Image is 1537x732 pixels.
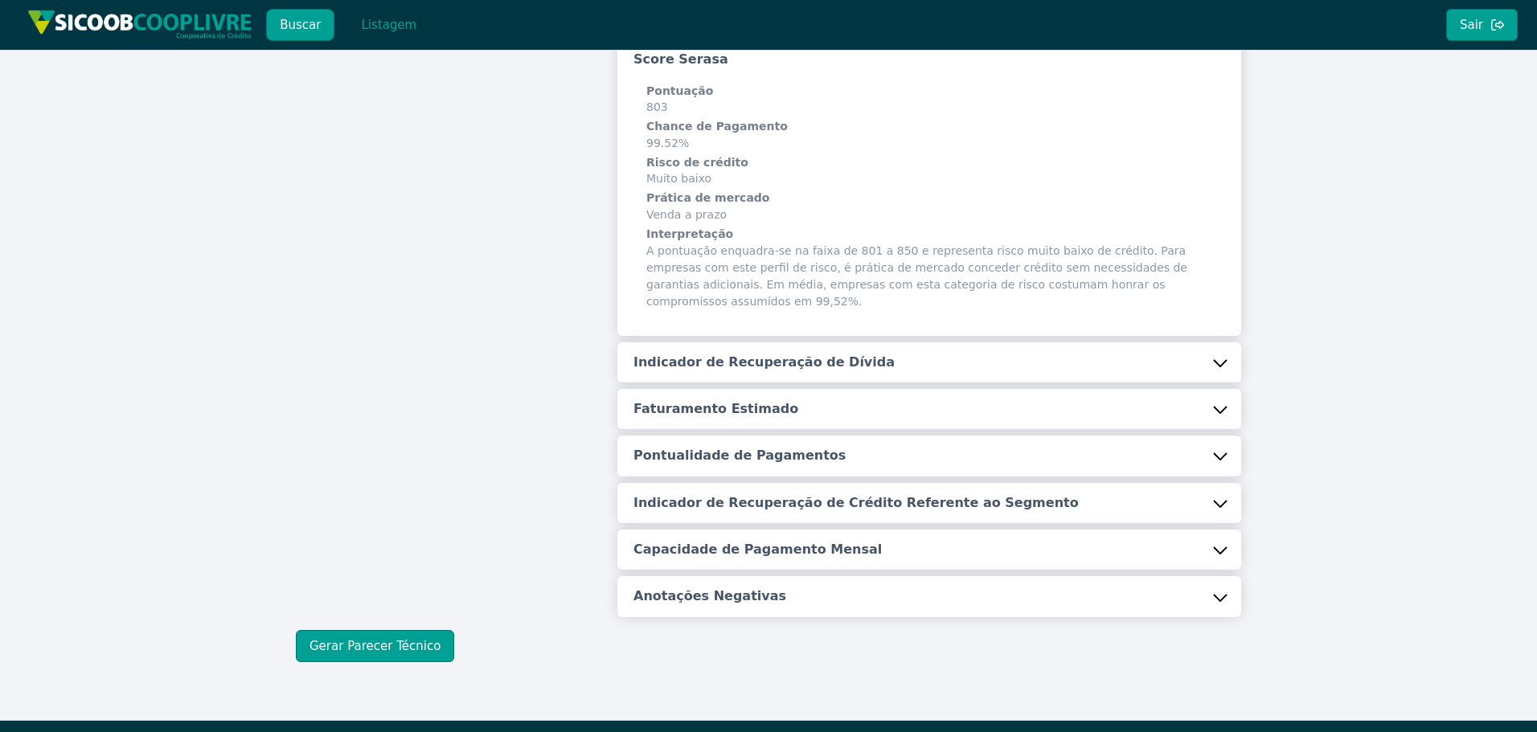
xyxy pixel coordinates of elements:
h6: Interpretação [646,227,1212,243]
h6: Chance de Pagamento [646,119,1212,135]
button: Sair [1446,9,1518,41]
button: Capacidade de Pagamento Mensal [617,530,1241,570]
span: Venda a prazo [646,190,1212,223]
button: Indicador de Recuperação de Dívida [617,342,1241,382]
button: Buscar [266,9,334,41]
button: Listagem [347,9,430,41]
span: A pontuação enquadra-se na faixa de 801 a 850 e representa risco muito baixo de crédito. Para emp... [646,227,1212,310]
img: img/sicoob_cooplivre.png [27,10,252,39]
span: 803 [646,84,1212,117]
h5: Faturamento Estimado [633,400,798,418]
h5: Pontualidade de Pagamentos [633,447,846,464]
button: Indicador de Recuperação de Crédito Referente ao Segmento [617,483,1241,523]
h6: Risco de crédito [646,155,1212,171]
button: Gerar Parecer Técnico [296,630,454,662]
h5: Anotações Negativas [633,587,786,605]
span: Muito baixo [646,155,1212,188]
h5: Indicador de Recuperação de Crédito Referente ao Segmento [633,494,1079,512]
h5: Capacidade de Pagamento Mensal [633,541,882,558]
button: Faturamento Estimado [617,389,1241,429]
h5: Indicador de Recuperação de Dívida [633,354,895,371]
button: Anotações Negativas [617,576,1241,616]
span: 99.52% [646,119,1212,152]
h5: Score Serasa [633,51,728,68]
h6: Pontuação [646,84,1212,100]
button: Score Serasa [617,39,1241,80]
h6: Prática de mercado [646,190,1212,207]
button: Pontualidade de Pagamentos [617,436,1241,476]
